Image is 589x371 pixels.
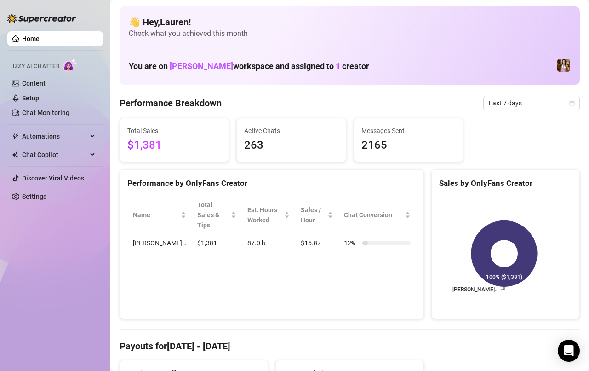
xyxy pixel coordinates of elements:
a: Setup [22,94,39,102]
div: Open Intercom Messenger [558,340,580,362]
h4: 👋 Hey, Lauren ! [129,16,571,29]
div: Performance by OnlyFans Creator [127,177,416,190]
span: Total Sales & Tips [197,200,229,230]
a: Content [22,80,46,87]
h4: Performance Breakdown [120,97,222,110]
td: 87.0 h [242,234,295,252]
span: Izzy AI Chatter [13,62,59,71]
a: Chat Monitoring [22,109,69,116]
span: Sales / Hour [301,205,326,225]
span: Chat Conversion [344,210,403,220]
span: Messages Sent [361,126,455,136]
span: Active Chats [244,126,338,136]
span: thunderbolt [12,133,19,140]
th: Chat Conversion [338,196,416,234]
a: Home [22,35,40,42]
span: Total Sales [127,126,221,136]
span: $1,381 [127,137,221,154]
img: AI Chatter [63,58,77,72]
th: Total Sales & Tips [192,196,242,234]
span: 2165 [361,137,455,154]
span: 1 [336,61,340,71]
img: logo-BBDzfeDw.svg [7,14,76,23]
th: Name [127,196,192,234]
td: $15.87 [295,234,338,252]
span: Chat Copilot [22,147,87,162]
th: Sales / Hour [295,196,338,234]
td: $1,381 [192,234,242,252]
span: Name [133,210,179,220]
span: Last 7 days [489,96,574,110]
a: Settings [22,193,46,200]
img: Elena [557,59,570,72]
h4: Payouts for [DATE] - [DATE] [120,340,580,353]
span: 12 % [344,238,359,248]
a: Discover Viral Videos [22,174,84,182]
span: Automations [22,129,87,144]
span: 263 [244,137,338,154]
h1: You are on workspace and assigned to creator [129,61,369,71]
text: [PERSON_NAME]… [452,287,498,293]
div: Est. Hours Worked [247,205,282,225]
div: Sales by OnlyFans Creator [439,177,572,190]
span: calendar [569,100,575,106]
span: [PERSON_NAME] [170,61,233,71]
span: Check what you achieved this month [129,29,571,39]
img: Chat Copilot [12,151,18,158]
td: [PERSON_NAME]… [127,234,192,252]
